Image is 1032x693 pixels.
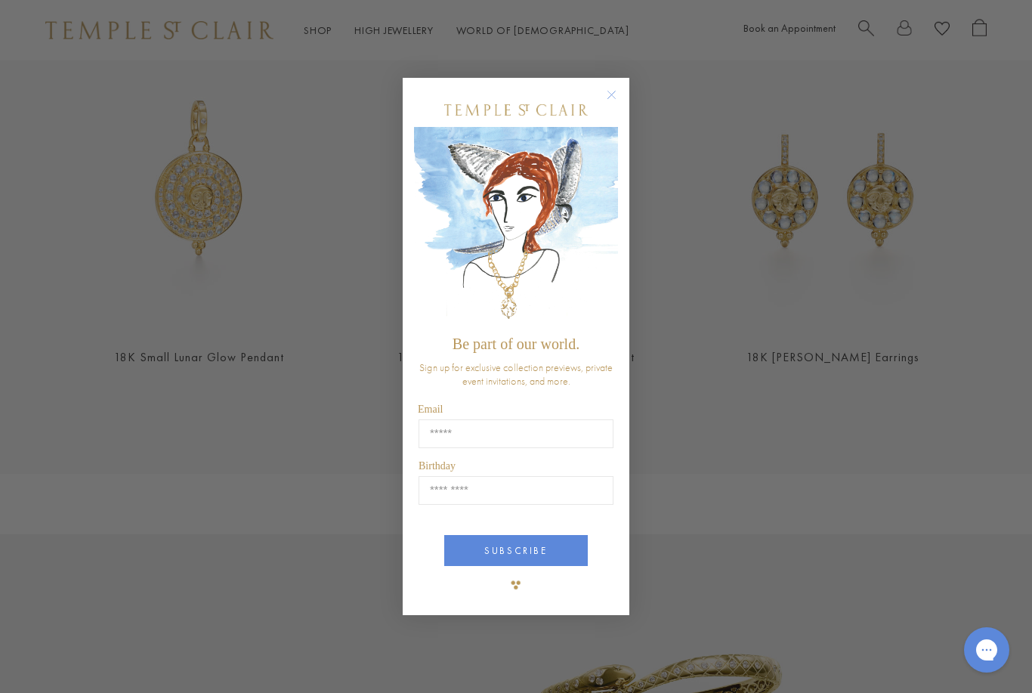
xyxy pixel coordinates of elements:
[501,570,531,600] img: TSC
[419,360,613,388] span: Sign up for exclusive collection previews, private event invitations, and more.
[610,93,629,112] button: Close dialog
[956,622,1017,678] iframe: Gorgias live chat messenger
[414,127,618,329] img: c4a9eb12-d91a-4d4a-8ee0-386386f4f338.jpeg
[419,460,456,472] span: Birthday
[453,336,579,352] span: Be part of our world.
[444,535,588,566] button: SUBSCRIBE
[444,104,588,116] img: Temple St. Clair
[419,419,613,448] input: Email
[418,404,443,415] span: Email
